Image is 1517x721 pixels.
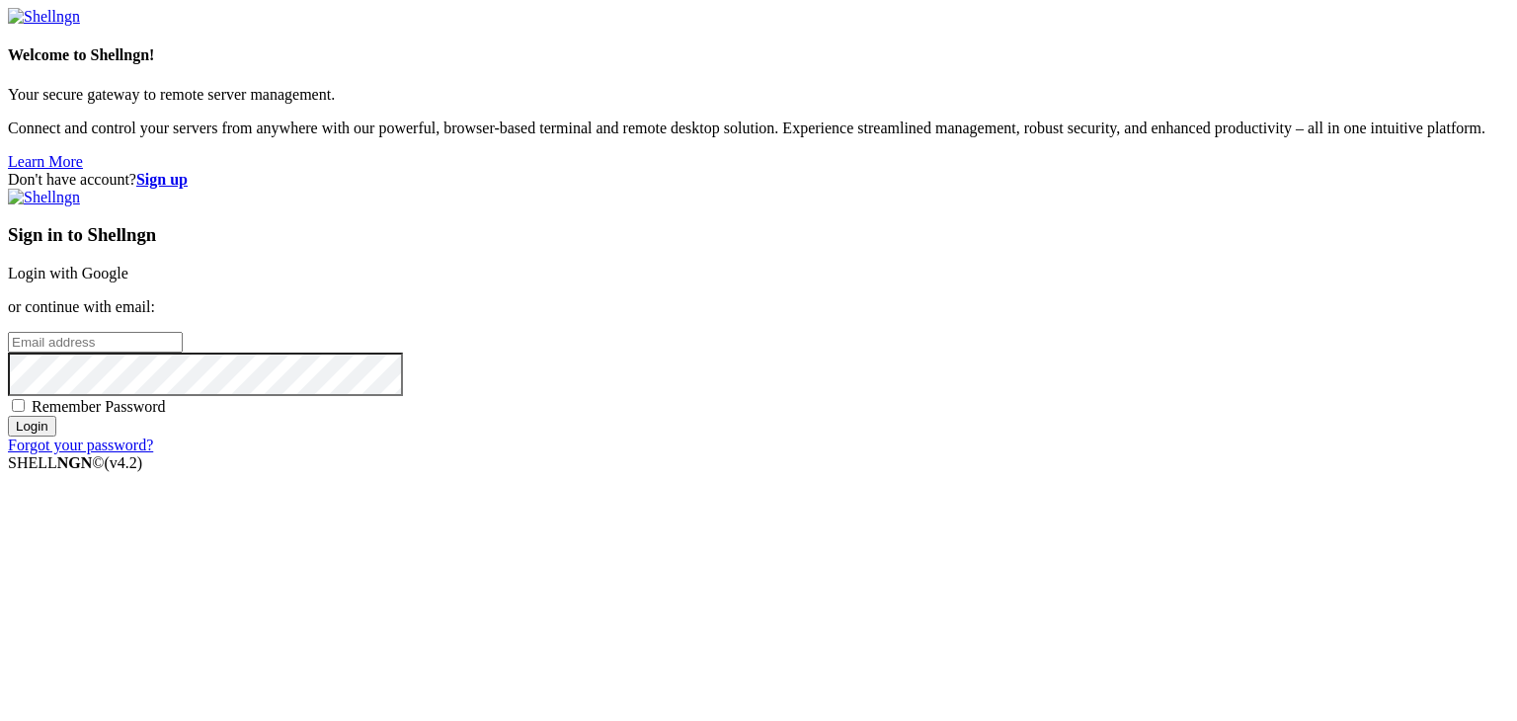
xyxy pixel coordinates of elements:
[8,171,1509,189] div: Don't have account?
[8,46,1509,64] h4: Welcome to Shellngn!
[8,153,83,170] a: Learn More
[8,8,80,26] img: Shellngn
[8,224,1509,246] h3: Sign in to Shellngn
[8,332,183,353] input: Email address
[32,398,166,415] span: Remember Password
[8,416,56,437] input: Login
[8,86,1509,104] p: Your secure gateway to remote server management.
[8,437,153,453] a: Forgot your password?
[8,189,80,206] img: Shellngn
[136,171,188,188] a: Sign up
[8,265,128,281] a: Login with Google
[8,454,142,471] span: SHELL ©
[105,454,143,471] span: 4.2.0
[12,399,25,412] input: Remember Password
[8,120,1509,137] p: Connect and control your servers from anywhere with our powerful, browser-based terminal and remo...
[57,454,93,471] b: NGN
[8,298,1509,316] p: or continue with email:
